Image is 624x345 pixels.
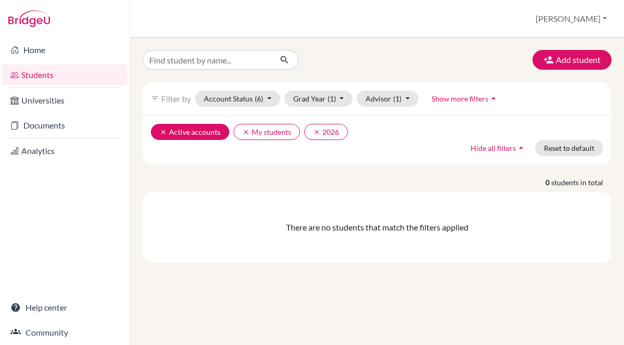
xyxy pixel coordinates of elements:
button: Reset to default [535,140,603,156]
span: Filter by [161,94,191,104]
span: Hide all filters [471,144,516,152]
i: clear [160,129,167,136]
a: Universities [2,90,127,111]
a: Home [2,40,127,60]
a: Help center [2,297,127,318]
i: clear [242,129,250,136]
button: clearMy students [233,124,300,140]
img: Bridge-U [8,10,50,27]
a: Community [2,322,127,343]
i: filter_list [151,94,159,103]
a: Students [2,65,127,85]
button: Add student [532,50,612,70]
strong: 0 [545,177,551,188]
button: clearActive accounts [151,124,229,140]
span: students in total [551,177,612,188]
a: Analytics [2,140,127,161]
button: [PERSON_NAME] [531,9,612,29]
span: Show more filters [432,94,488,103]
button: Grad Year(1) [284,91,353,107]
i: clear [313,129,320,136]
button: Account Status(6) [195,91,280,107]
i: arrow_drop_up [488,93,499,104]
span: (1) [393,94,401,103]
button: clear2026 [304,124,348,140]
input: Find student by name... [142,50,271,70]
button: Hide all filtersarrow_drop_up [462,140,535,156]
i: arrow_drop_up [516,143,526,153]
a: Documents [2,115,127,136]
button: Show more filtersarrow_drop_up [423,91,508,107]
div: There are no students that match the filters applied [151,221,603,234]
button: Advisor(1) [357,91,419,107]
span: (6) [255,94,263,103]
span: (1) [328,94,336,103]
